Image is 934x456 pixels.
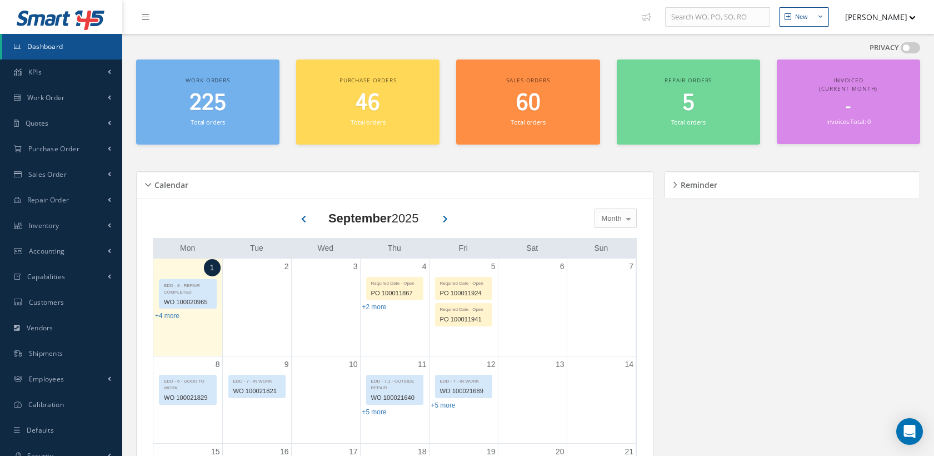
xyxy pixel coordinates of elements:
a: Work orders 225 Total orders [136,60,279,145]
span: Calibration [28,400,64,409]
span: Vendors [27,323,53,333]
span: Quotes [26,118,49,128]
td: September 8, 2025 [153,356,222,444]
div: WO 100021821 [229,385,285,398]
span: Shipments [29,349,63,358]
a: September 11, 2025 [416,356,429,373]
b: September [328,211,392,225]
a: September 3, 2025 [351,259,360,275]
a: September 2, 2025 [282,259,291,275]
div: WO 100021640 [367,391,423,404]
td: September 7, 2025 [567,259,636,356]
span: Customers [29,298,64,307]
td: September 12, 2025 [429,356,498,444]
td: September 10, 2025 [291,356,360,444]
span: Purchase Order [28,144,79,153]
span: 60 [516,87,541,119]
div: PO 100011867 [367,287,423,300]
td: September 11, 2025 [360,356,429,444]
td: September 3, 2025 [291,259,360,356]
span: Repair Order [27,195,69,205]
a: Show 4 more events [155,312,179,320]
span: 5 [682,87,695,119]
td: September 1, 2025 [153,259,222,356]
div: Required Date - Open [436,304,492,313]
a: September 6, 2025 [558,259,567,275]
span: Purchase orders [339,76,397,84]
div: WO 100020965 [159,296,216,309]
span: (Current Month) [819,85,877,92]
div: Open Intercom Messenger [896,418,923,445]
a: Monday [178,241,197,255]
div: Required Date - Open [367,277,423,287]
a: September 10, 2025 [347,356,360,373]
a: Invoiced (Current Month) - Invoices Total: 0 [777,60,920,144]
a: September 7, 2025 [627,259,636,275]
button: [PERSON_NAME] [835,6,916,28]
span: Work Order [27,93,65,102]
a: September 13, 2025 [553,356,567,373]
span: 46 [356,87,380,119]
button: New [779,7,829,27]
span: Defaults [27,425,54,435]
a: Show 5 more events [362,408,387,416]
a: Thursday [386,241,403,255]
span: KPIs [28,67,42,77]
small: Total orders [191,118,225,126]
td: September 4, 2025 [360,259,429,356]
a: Tuesday [248,241,266,255]
div: WO 100021829 [159,391,216,404]
small: Total orders [511,118,545,126]
h5: Reminder [677,177,717,190]
div: Required Date - Open [436,277,492,287]
span: Capabilities [27,272,66,281]
span: Employees [29,374,64,384]
a: September 4, 2025 [420,259,429,275]
div: EDD - 7 - IN WORK [436,375,492,385]
div: EDD - 8 - REPAIR COMPLETED [159,280,216,296]
div: PO 100011941 [436,313,492,326]
a: September 12, 2025 [485,356,498,373]
a: Show 5 more events [431,402,456,409]
span: Work orders [186,76,229,84]
a: September 9, 2025 [282,356,291,373]
div: PO 100011924 [436,287,492,300]
a: Saturday [524,241,540,255]
span: Sales orders [506,76,550,84]
a: Sunday [592,241,610,255]
div: EDD - 7.1 - OUTSIDE REPAIR [367,375,423,391]
a: Wednesday [316,241,336,255]
span: Invoiced [833,76,863,84]
input: Search WO, PO, SO, RO [665,7,770,27]
small: Total orders [671,118,706,126]
a: September 14, 2025 [622,356,636,373]
span: Inventory [29,221,59,230]
a: Friday [457,241,470,255]
small: Invoices Total: 0 [826,117,871,126]
a: Show 2 more events [362,303,387,311]
span: Dashboard [27,42,63,51]
small: Total orders [351,118,385,126]
span: 225 [189,87,226,119]
span: Sales Order [28,170,67,179]
div: New [795,12,808,22]
a: September 5, 2025 [489,259,498,275]
a: Repair orders 5 Total orders [617,60,760,145]
div: EDD - 7 - IN WORK [229,375,285,385]
h5: Calendar [151,177,188,190]
div: EDD - 6 - GOOD TO WORK [159,375,216,391]
a: Purchase orders 46 Total orders [296,60,439,145]
a: Dashboard [2,34,122,60]
td: September 2, 2025 [222,259,291,356]
td: September 9, 2025 [222,356,291,444]
a: Sales orders 60 Total orders [456,60,600,145]
label: PRIVACY [870,42,899,53]
a: September 1, 2025 [204,259,221,276]
td: September 5, 2025 [429,259,498,356]
div: 2025 [328,209,419,227]
div: WO 100021689 [436,385,492,398]
td: September 6, 2025 [498,259,567,356]
span: Accounting [29,246,65,256]
td: September 13, 2025 [498,356,567,444]
span: Month [599,213,622,224]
